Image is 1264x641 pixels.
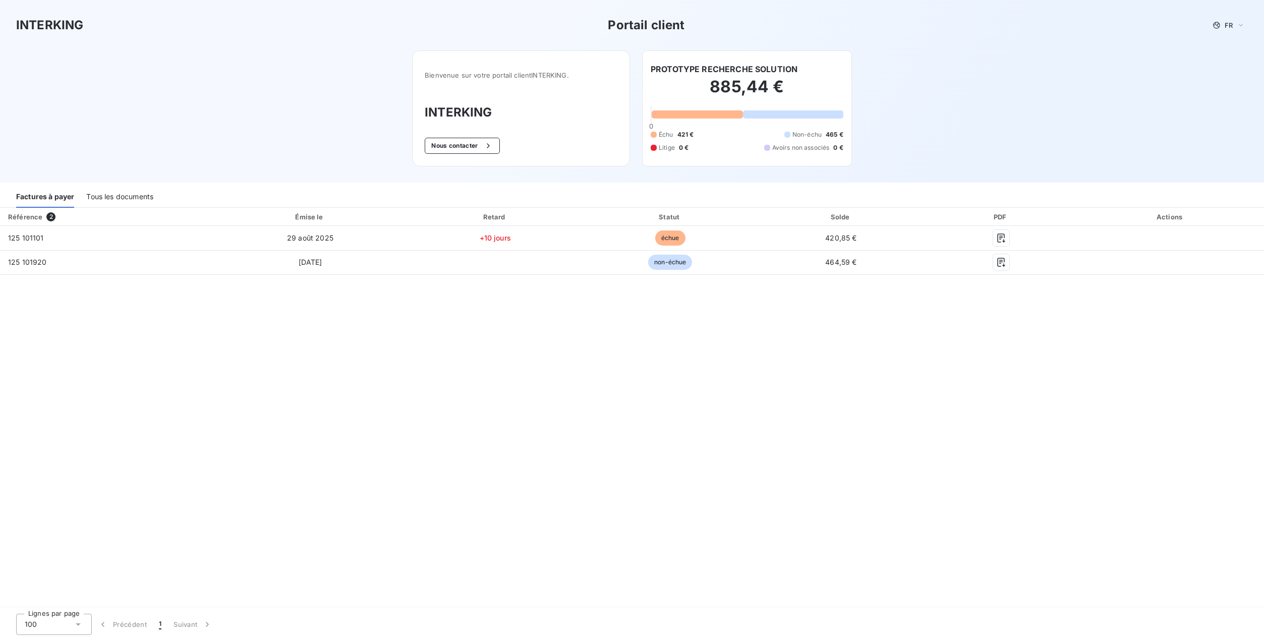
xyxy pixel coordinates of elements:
[659,130,673,139] span: Échu
[480,234,511,242] span: +10 jours
[86,187,153,208] div: Tous les documents
[649,122,653,130] span: 0
[425,138,499,154] button: Nous contacter
[92,614,153,635] button: Précédent
[825,234,856,242] span: 420,85 €
[159,619,161,629] span: 1
[425,71,617,79] span: Bienvenue sur votre portail client INTERKING .
[8,258,47,266] span: 125 101920
[1079,212,1262,222] div: Actions
[651,63,797,75] h6: PROTOTYPE RECHERCHE SOLUTION
[167,614,218,635] button: Suivant
[679,143,688,152] span: 0 €
[677,130,694,139] span: 421 €
[651,77,843,107] h2: 885,44 €
[425,103,617,122] h3: INTERKING
[25,619,37,629] span: 100
[608,16,684,34] h3: Portail client
[299,258,322,266] span: [DATE]
[826,130,843,139] span: 465 €
[648,255,692,270] span: non-échue
[409,212,582,222] div: Retard
[655,230,685,246] span: échue
[833,143,843,152] span: 0 €
[46,212,55,221] span: 2
[16,187,74,208] div: Factures à payer
[772,143,830,152] span: Avoirs non associés
[287,234,333,242] span: 29 août 2025
[8,213,42,221] div: Référence
[1225,21,1233,29] span: FR
[216,212,405,222] div: Émise le
[825,258,856,266] span: 464,59 €
[928,212,1075,222] div: PDF
[792,130,822,139] span: Non-échu
[586,212,755,222] div: Statut
[16,16,83,34] h3: INTERKING
[8,234,44,242] span: 125 101101
[659,143,675,152] span: Litige
[153,614,167,635] button: 1
[759,212,923,222] div: Solde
